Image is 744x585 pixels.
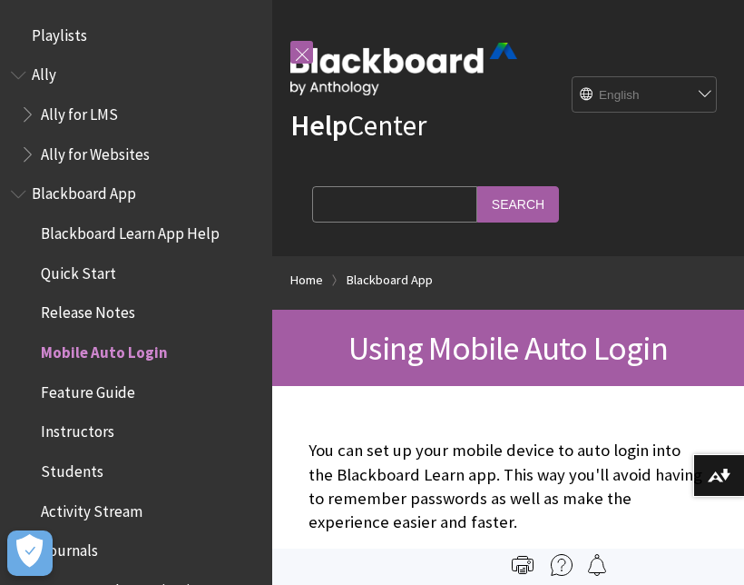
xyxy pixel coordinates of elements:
img: More help [551,554,573,576]
span: Quick Start [41,258,116,283]
a: Blackboard App [347,269,433,292]
img: Follow this page [586,554,608,576]
span: Ally for LMS [41,99,118,124]
span: Activity Stream [41,496,142,521]
nav: Book outline for Anthology Ally Help [11,60,261,170]
span: Blackboard App [32,179,136,203]
a: Home [290,269,323,292]
img: Print [512,554,534,576]
span: Mobile Auto Login [41,337,168,362]
select: Site Language Selector [573,77,718,114]
span: Feature Guide [41,377,135,402]
p: You can set up your mobile device to auto login into the Blackboard Learn app. This way you'll av... [308,439,708,534]
img: Blackboard by Anthology [290,43,517,95]
span: Journals [41,536,98,560]
nav: Book outline for Playlists [11,20,261,51]
span: Playlists [32,20,87,45]
span: Release Notes [41,298,135,322]
span: Instructors [41,417,114,441]
button: Open Preferences [7,530,53,576]
strong: Help [290,107,348,144]
span: Ally [32,60,56,84]
span: Ally for Websites [41,139,150,164]
span: Students [41,456,103,481]
span: Blackboard Learn App Help [41,218,220,243]
a: HelpCenter [290,107,426,144]
span: Using Mobile Auto Login [348,327,668,369]
input: Search [477,186,559,222]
